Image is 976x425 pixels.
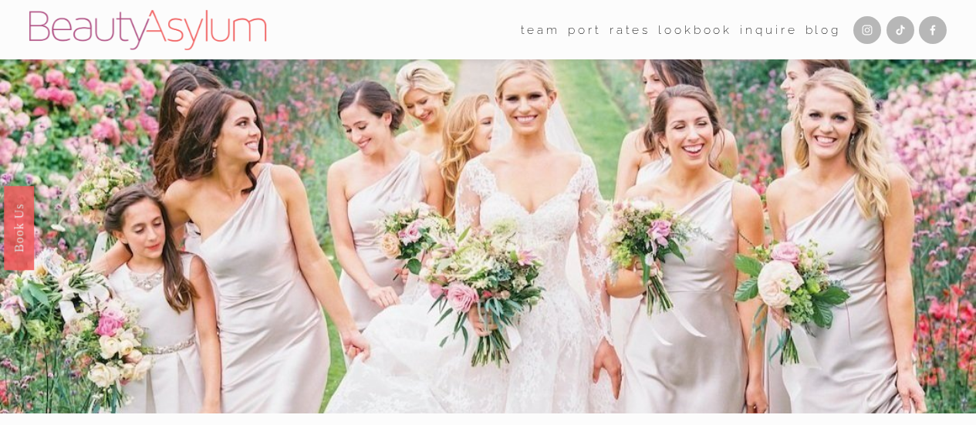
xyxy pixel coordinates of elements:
[29,10,266,50] img: Beauty Asylum | Bridal Hair &amp; Makeup Charlotte &amp; Atlanta
[568,18,601,42] a: port
[658,18,732,42] a: Lookbook
[740,18,797,42] a: Inquire
[887,16,914,44] a: TikTok
[805,18,841,42] a: Blog
[521,18,560,42] a: folder dropdown
[4,185,34,269] a: Book Us
[521,19,560,41] span: team
[919,16,947,44] a: Facebook
[610,18,650,42] a: Rates
[853,16,881,44] a: Instagram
